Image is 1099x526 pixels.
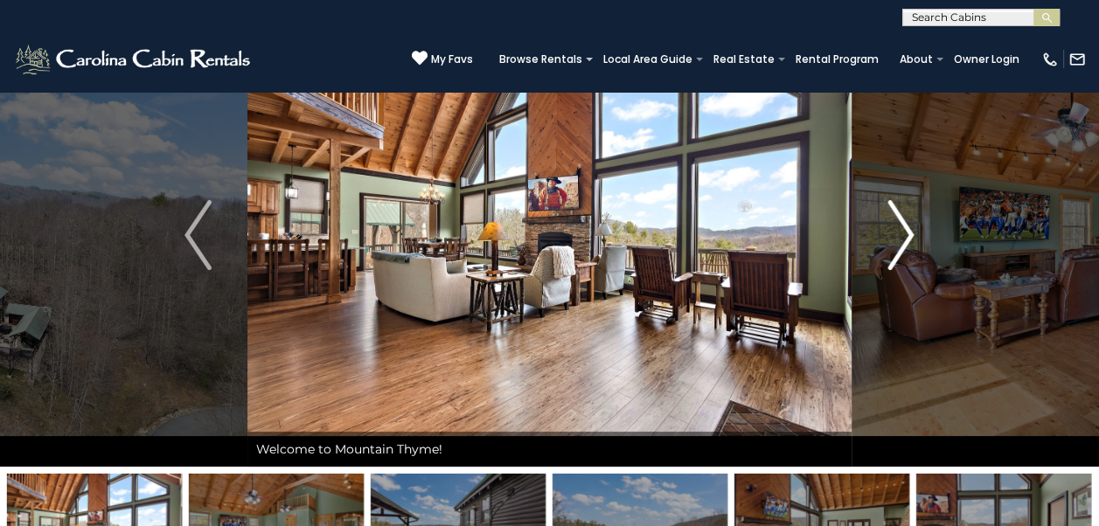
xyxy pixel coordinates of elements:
[490,47,591,72] a: Browse Rentals
[945,47,1028,72] a: Owner Login
[891,47,942,72] a: About
[705,47,783,72] a: Real Estate
[1041,51,1059,68] img: phone-regular-white.png
[1068,51,1086,68] img: mail-regular-white.png
[852,3,949,467] button: Next
[431,52,473,67] span: My Favs
[184,200,211,270] img: arrow
[13,42,255,77] img: White-1-2.png
[787,47,887,72] a: Rental Program
[149,3,247,467] button: Previous
[887,200,914,270] img: arrow
[412,50,473,68] a: My Favs
[247,432,852,467] div: Welcome to Mountain Thyme!
[595,47,701,72] a: Local Area Guide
